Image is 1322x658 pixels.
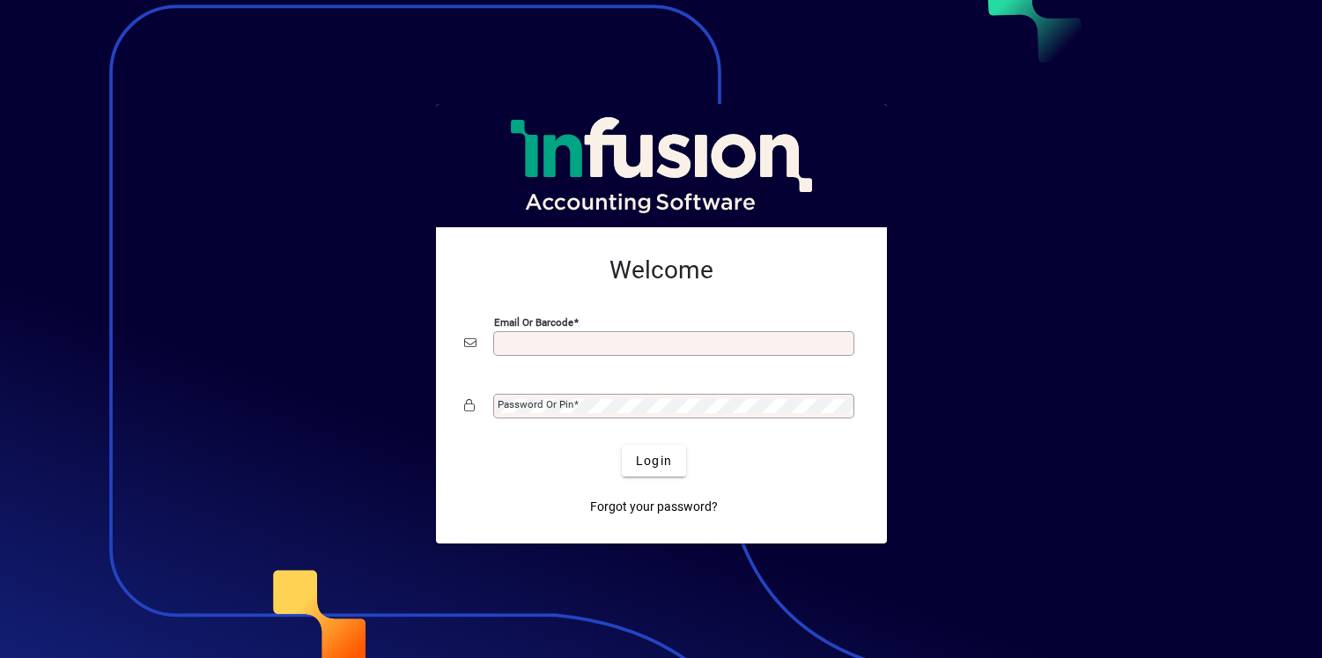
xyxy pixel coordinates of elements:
[590,498,718,516] span: Forgot your password?
[498,398,573,410] mat-label: Password or Pin
[494,316,573,329] mat-label: Email or Barcode
[583,491,725,522] a: Forgot your password?
[622,445,686,477] button: Login
[636,452,672,470] span: Login
[464,255,859,285] h2: Welcome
